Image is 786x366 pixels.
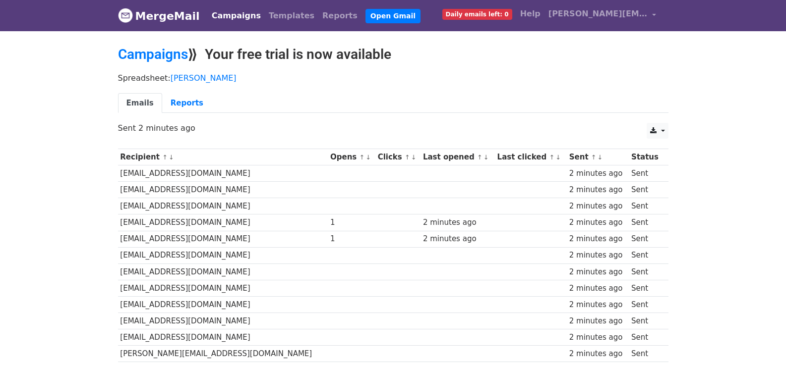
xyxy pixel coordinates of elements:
p: Sent 2 minutes ago [118,123,668,133]
a: ↑ [477,154,483,161]
a: ↑ [162,154,168,161]
td: [PERSON_NAME][EMAIL_ADDRESS][DOMAIN_NAME] [118,346,328,362]
td: [EMAIL_ADDRESS][DOMAIN_NAME] [118,313,328,329]
td: Sent [629,165,663,182]
a: ↓ [555,154,561,161]
div: 2 minutes ago [423,233,492,245]
h2: ⟫ Your free trial is now available [118,46,668,63]
td: [EMAIL_ADDRESS][DOMAIN_NAME] [118,198,328,214]
th: Last clicked [495,149,567,165]
td: Sent [629,214,663,231]
th: Recipient [118,149,328,165]
a: ↑ [360,154,365,161]
td: [EMAIL_ADDRESS][DOMAIN_NAME] [118,296,328,313]
td: Sent [629,231,663,247]
div: 2 minutes ago [569,201,627,212]
a: [PERSON_NAME] [171,73,237,83]
div: 2 minutes ago [569,315,627,327]
td: [EMAIL_ADDRESS][DOMAIN_NAME] [118,329,328,346]
a: ↓ [598,154,603,161]
th: Clicks [375,149,421,165]
div: 1 [330,233,373,245]
a: Campaigns [118,46,188,62]
td: Sent [629,346,663,362]
div: 2 minutes ago [423,217,492,228]
td: [EMAIL_ADDRESS][DOMAIN_NAME] [118,280,328,296]
div: 1 [330,217,373,228]
th: Status [629,149,663,165]
a: Templates [265,6,318,26]
img: MergeMail logo [118,8,133,23]
th: Opens [328,149,375,165]
td: Sent [629,182,663,198]
td: [EMAIL_ADDRESS][DOMAIN_NAME] [118,247,328,263]
td: Sent [629,198,663,214]
td: [EMAIL_ADDRESS][DOMAIN_NAME] [118,263,328,280]
div: 2 minutes ago [569,332,627,343]
a: ↑ [591,154,597,161]
a: Help [516,4,544,24]
td: Sent [629,313,663,329]
a: Daily emails left: 0 [438,4,516,24]
a: [PERSON_NAME][EMAIL_ADDRESS][DOMAIN_NAME] [544,4,661,27]
div: 2 minutes ago [569,168,627,179]
a: MergeMail [118,5,200,26]
td: Sent [629,296,663,313]
td: [EMAIL_ADDRESS][DOMAIN_NAME] [118,165,328,182]
a: ↑ [549,154,554,161]
a: Reports [162,93,212,113]
a: Campaigns [208,6,265,26]
span: Daily emails left: 0 [442,9,512,20]
div: 2 minutes ago [569,283,627,294]
td: [EMAIL_ADDRESS][DOMAIN_NAME] [118,231,328,247]
a: Emails [118,93,162,113]
a: ↓ [365,154,371,161]
td: [EMAIL_ADDRESS][DOMAIN_NAME] [118,182,328,198]
td: Sent [629,247,663,263]
td: Sent [629,263,663,280]
a: ↓ [484,154,489,161]
div: 2 minutes ago [569,217,627,228]
th: Sent [567,149,629,165]
a: ↓ [169,154,174,161]
td: Sent [629,329,663,346]
td: [EMAIL_ADDRESS][DOMAIN_NAME] [118,214,328,231]
td: Sent [629,280,663,296]
a: ↓ [411,154,417,161]
div: 2 minutes ago [569,250,627,261]
div: 2 minutes ago [569,266,627,278]
span: [PERSON_NAME][EMAIL_ADDRESS][DOMAIN_NAME] [548,8,648,20]
a: Reports [318,6,362,26]
a: Open Gmail [365,9,421,23]
div: 2 minutes ago [569,184,627,196]
a: ↑ [405,154,410,161]
div: 2 minutes ago [569,299,627,311]
th: Last opened [421,149,495,165]
div: 2 minutes ago [569,348,627,360]
p: Spreadsheet: [118,73,668,83]
div: 2 minutes ago [569,233,627,245]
